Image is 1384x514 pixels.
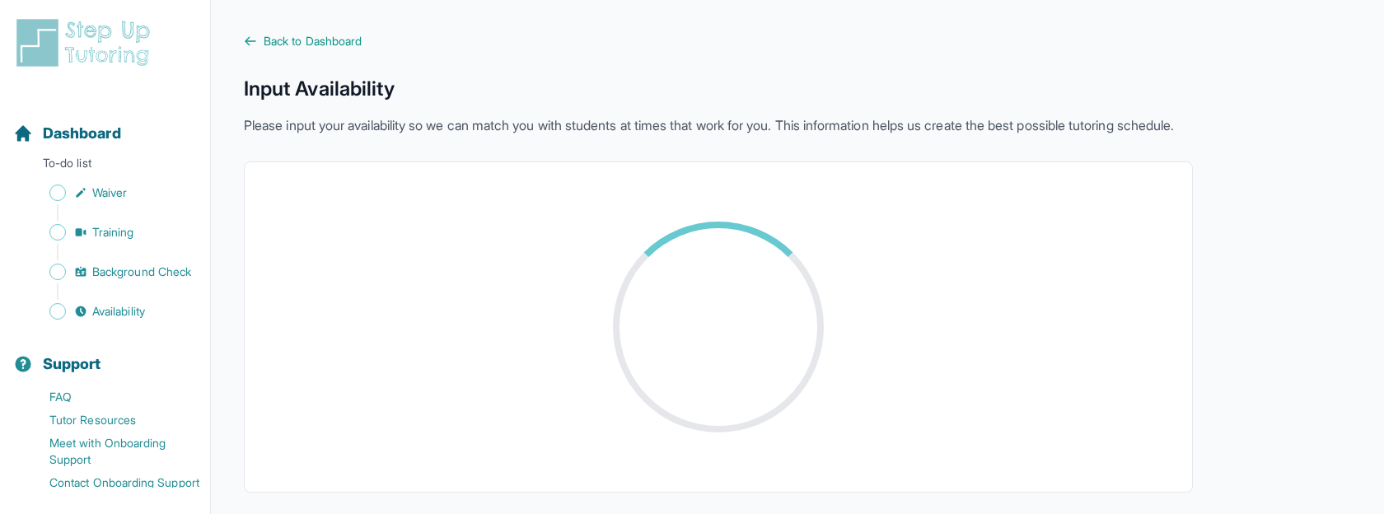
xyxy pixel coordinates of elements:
button: Support [7,326,203,382]
span: Back to Dashboard [264,33,362,49]
span: Training [92,224,134,241]
a: Contact Onboarding Support [13,471,210,494]
h1: Input Availability [244,76,1193,102]
p: Please input your availability so we can match you with students at times that work for you. This... [244,115,1193,135]
a: Back to Dashboard [244,33,1193,49]
a: Training [13,221,210,244]
span: Availability [92,303,145,320]
span: Dashboard [43,122,121,145]
a: Waiver [13,181,210,204]
span: Waiver [92,185,127,201]
span: Support [43,353,101,376]
a: Availability [13,300,210,323]
a: Meet with Onboarding Support [13,432,210,471]
a: FAQ [13,385,210,409]
a: Tutor Resources [13,409,210,432]
button: Dashboard [7,96,203,152]
img: logo [13,16,160,69]
a: Background Check [13,260,210,283]
span: Background Check [92,264,191,280]
p: To-do list [7,155,203,178]
a: Dashboard [13,122,121,145]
